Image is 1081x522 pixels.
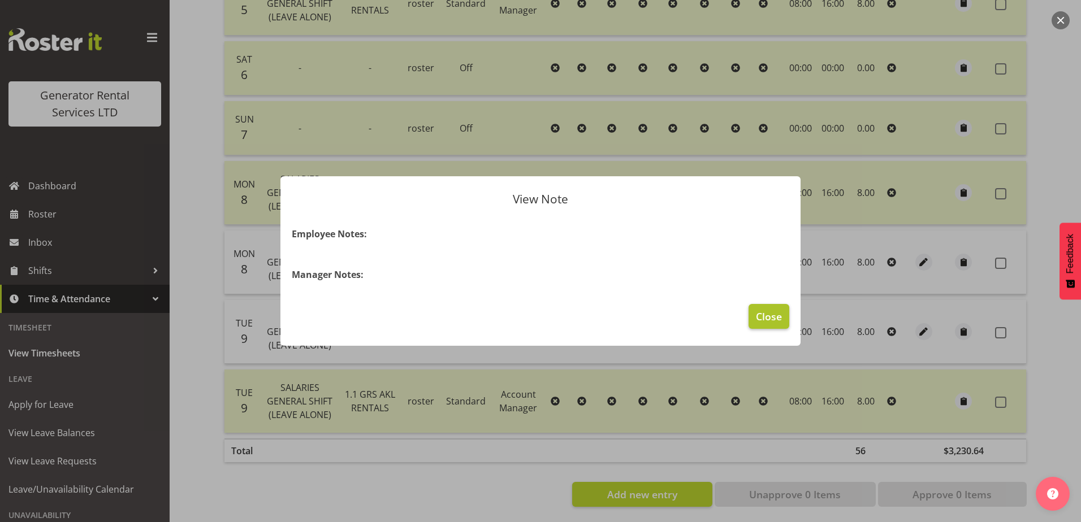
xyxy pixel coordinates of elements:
[1060,223,1081,299] button: Feedback - Show survey
[1065,234,1075,273] span: Feedback
[749,304,789,329] button: Close
[292,227,789,241] h4: Employee Notes:
[292,193,789,205] p: View Note
[1047,488,1058,499] img: help-xxl-2.png
[292,268,789,281] h4: Manager Notes:
[756,309,782,324] span: Close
